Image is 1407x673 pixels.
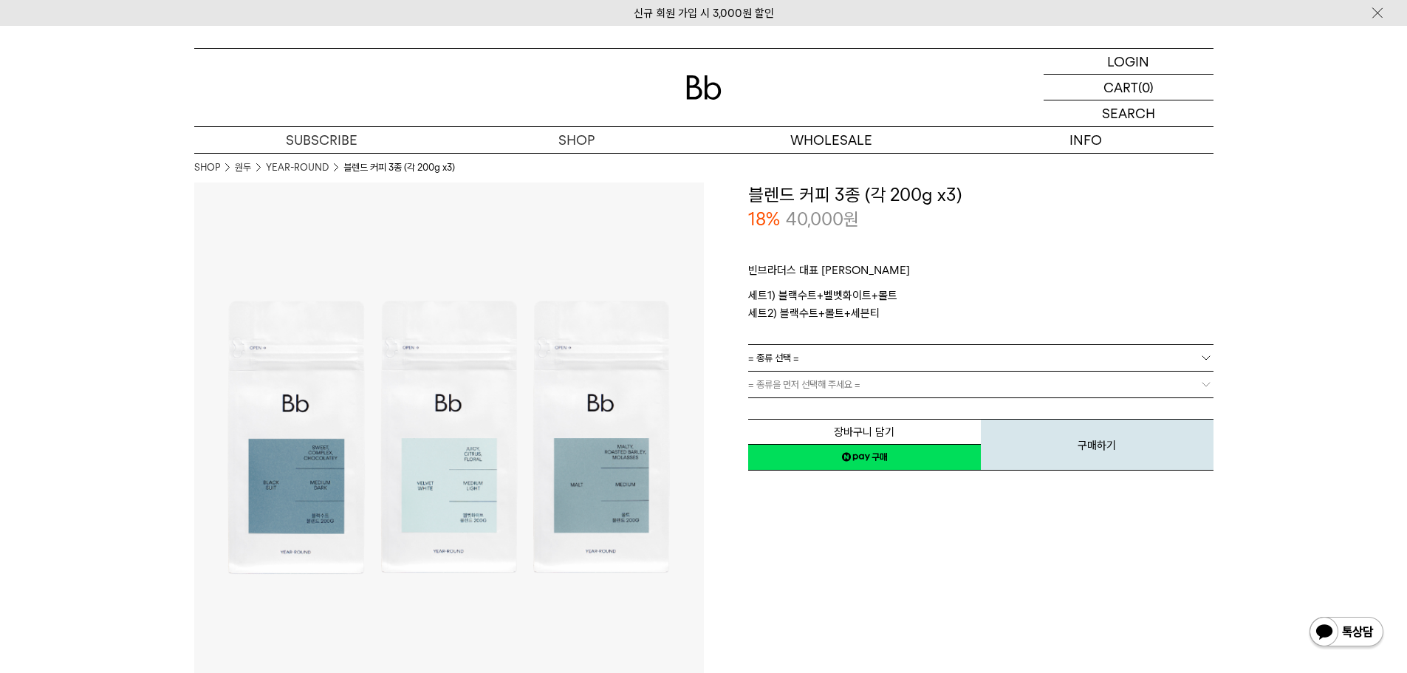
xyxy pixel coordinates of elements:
p: (0) [1138,75,1154,100]
p: SEARCH [1102,100,1155,126]
a: 새창 [748,444,981,471]
p: 18% [748,207,780,232]
p: 세트1) 블랙수트+벨벳화이트+몰트 세트2) 블랙수트+몰트+세븐티 [748,287,1213,322]
span: 원 [843,208,859,230]
span: = 종류을 먼저 선택해 주세요 = [748,372,860,397]
a: SUBSCRIBE [194,127,449,153]
p: INFO [959,127,1213,153]
li: 블렌드 커피 3종 (각 200g x3) [343,160,455,175]
p: CART [1103,75,1138,100]
p: 빈브라더스 대표 [PERSON_NAME] [748,262,1213,287]
span: = 종류 선택 = [748,345,799,371]
a: 원두 [235,160,251,175]
button: 장바구니 담기 [748,419,981,445]
a: SHOP [449,127,704,153]
button: 구매하기 [981,419,1213,471]
a: SHOP [194,160,220,175]
h3: 블렌드 커피 3종 (각 200g x3) [748,182,1213,208]
p: WHOLESALE [704,127,959,153]
a: LOGIN [1044,49,1213,75]
img: 카카오톡 채널 1:1 채팅 버튼 [1308,615,1385,651]
a: 신규 회원 가입 시 3,000원 할인 [634,7,774,20]
img: 로고 [686,75,722,100]
p: 40,000 [786,207,859,232]
a: CART (0) [1044,75,1213,100]
p: LOGIN [1107,49,1149,74]
a: YEAR-ROUND [266,160,329,175]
